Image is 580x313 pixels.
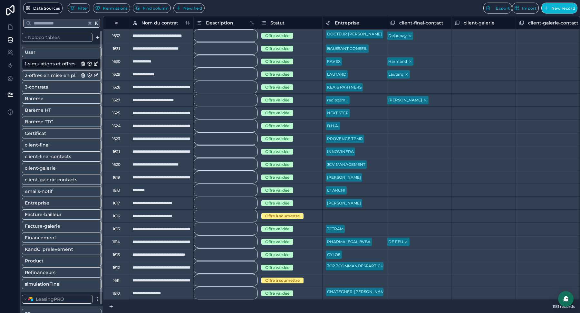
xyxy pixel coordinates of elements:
[265,265,289,270] div: Offre validée
[78,6,88,11] span: Filter
[103,6,128,11] span: Permissions
[93,3,130,13] button: Permissions
[327,31,382,37] div: DOCTEUR [PERSON_NAME]
[388,239,403,245] div: DE FEU
[327,84,362,90] div: KEA & PARTNERS
[25,49,35,55] span: User
[265,290,289,296] div: Offre validée
[265,97,289,103] div: Offre validée
[113,149,120,154] div: 1621
[113,201,120,206] div: 1617
[25,95,43,102] span: Barème
[25,234,79,241] a: Financement
[25,234,56,241] span: Financement
[112,291,120,296] div: 1610
[143,6,169,11] span: Find column
[25,142,50,148] span: client-final
[25,246,73,252] span: KandC_prelevement
[25,165,79,171] a: client-galerie
[25,200,49,206] span: Entreprise
[113,46,120,51] div: 1631
[22,186,101,196] div: emails-notif
[25,165,56,171] span: client-galerie
[112,239,120,244] div: 1614
[25,84,79,90] a: 3-contrats
[113,265,120,270] div: 1612
[25,119,79,125] a: Barème TTC
[25,130,79,137] a: Certificat
[25,211,62,218] span: Facture-bailleur
[327,46,367,52] div: BAUSSANT CONSEIL
[22,128,101,138] div: Certificat
[22,163,101,173] div: client-galerie
[112,33,120,38] div: 1632
[25,130,46,137] span: Certificat
[327,123,339,129] div: B.H.A.
[327,263,397,269] div: 3CP 3COMMANDESPARTICULIERES
[25,258,43,264] span: Product
[483,3,512,14] button: Export
[68,3,91,13] button: Filter
[25,246,79,252] a: KandC_prelevement
[22,140,101,150] div: client-final
[25,281,79,287] a: simulationFinal
[36,296,64,302] span: LeasingPRO
[25,49,79,55] a: User
[25,223,60,229] span: Facture-galerie
[22,175,101,185] div: client-galerie-contacts
[22,244,101,254] div: KandC_prelevement
[327,200,361,206] div: [PERSON_NAME]
[25,211,79,218] a: Facture-bailleur
[206,20,233,26] span: Description
[173,3,205,13] button: New field
[558,291,574,307] div: Open Intercom Messenger
[112,85,121,90] div: 1628
[265,84,289,90] div: Offre validée
[25,119,53,125] span: Barème TTC
[93,3,132,13] a: Permissions
[25,107,51,113] span: Barème HT
[265,123,289,129] div: Offre validée
[327,187,345,193] div: LT ARCHI
[388,33,407,39] div: Delaunay
[25,200,79,206] a: Entreprise
[25,269,79,276] a: Refinanceurs
[22,82,101,92] div: 3-contrats
[25,188,79,194] a: emails-notif
[327,136,363,142] div: PROVENCE TPMR
[25,153,71,160] span: client-final-contacts
[399,20,443,26] span: client-final-contact
[112,162,121,167] div: 1620
[25,223,79,229] a: Facture-galerie
[22,232,101,243] div: Financement
[25,72,79,79] a: 2-offres en mise en place
[265,213,300,219] div: Offre à soumettre
[265,175,289,180] div: Offre validée
[25,188,53,194] span: emails-notif
[23,3,63,14] button: Data Sources
[265,239,289,245] div: Offre validée
[335,20,359,26] span: Entreprise
[265,46,289,52] div: Offre validée
[22,209,101,220] div: Facture-bailleur
[388,59,407,64] div: Harmand
[25,142,79,148] a: client-final
[327,226,343,232] div: TETRAM
[265,149,289,155] div: Offre validée
[112,59,121,64] div: 1630
[265,59,289,64] div: Offre validée
[22,198,101,208] div: Entreprise
[112,123,121,128] div: 1624
[113,252,120,257] div: 1613
[112,188,120,193] div: 1618
[327,149,354,155] div: INNOVINFRA
[112,110,120,116] div: 1625
[22,267,101,278] div: Refinanceurs
[22,47,101,57] div: User
[265,162,289,167] div: Offre validée
[113,226,120,232] div: 1615
[25,281,61,287] span: simulationFinal
[28,34,60,41] span: Noloco tables
[28,297,33,302] img: Airtable Logo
